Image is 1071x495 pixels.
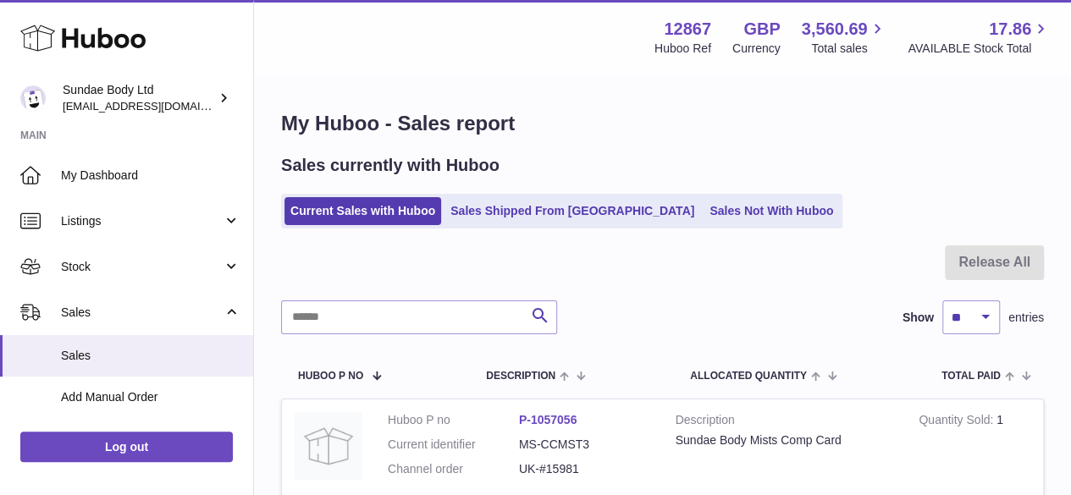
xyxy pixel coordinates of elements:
strong: Quantity Sold [919,413,996,431]
dt: Channel order [388,461,519,477]
img: no-photo.jpg [295,412,362,480]
div: Currency [732,41,781,57]
span: 3,560.69 [802,18,868,41]
dt: Huboo P no [388,412,519,428]
strong: 12867 [664,18,711,41]
a: Sales Shipped From [GEOGRAPHIC_DATA] [444,197,700,225]
dd: UK-#15981 [519,461,650,477]
span: Total paid [941,371,1001,382]
span: [EMAIL_ADDRESS][DOMAIN_NAME] [63,99,249,113]
span: Stock [61,259,223,275]
span: entries [1008,310,1044,326]
span: Total sales [811,41,886,57]
span: ALLOCATED Quantity [690,371,807,382]
a: Log out [20,432,233,462]
span: My Dashboard [61,168,240,184]
a: Current Sales with Huboo [284,197,441,225]
dt: Current identifier [388,437,519,453]
a: 17.86 AVAILABLE Stock Total [908,18,1051,57]
h2: Sales currently with Huboo [281,154,500,177]
span: Sales [61,305,223,321]
span: Sales [61,348,240,364]
strong: GBP [743,18,780,41]
span: Listings [61,213,223,229]
a: Sales Not With Huboo [704,197,839,225]
span: Huboo P no [298,371,363,382]
h1: My Huboo - Sales report [281,110,1044,137]
div: Huboo Ref [654,41,711,57]
dd: MS-CCMST3 [519,437,650,453]
strong: Description [676,412,894,432]
span: AVAILABLE Stock Total [908,41,1051,57]
span: Add Manual Order [61,389,240,405]
img: internalAdmin-12867@internal.huboo.com [20,85,46,111]
a: 3,560.69 Total sales [802,18,887,57]
span: 17.86 [989,18,1031,41]
span: Description [486,371,555,382]
a: P-1057056 [519,413,577,426]
label: Show [903,310,934,326]
div: Sundae Body Ltd [63,82,215,114]
div: Sundae Body Mists Comp Card [676,432,894,448]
